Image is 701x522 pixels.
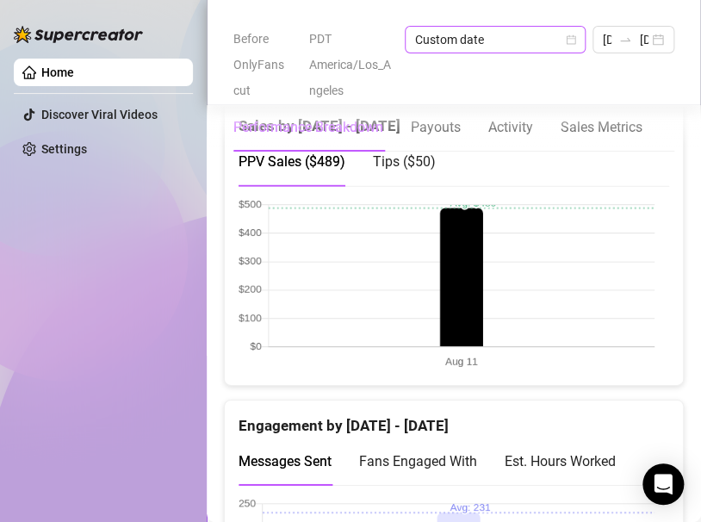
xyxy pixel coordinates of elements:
span: Fans Engaged With [359,453,477,469]
a: Discover Viral Videos [41,108,158,121]
span: Before OnlyFans cut [233,26,299,103]
img: logo-BBDzfeDw.svg [14,26,143,43]
a: Home [41,65,74,79]
div: Engagement by [DATE] - [DATE] [239,401,669,438]
span: Custom date [415,27,575,53]
div: Activity [488,117,533,138]
span: PDT America/Los_Angeles [309,26,394,103]
input: End date [639,30,648,49]
a: Settings [41,142,87,156]
span: swap-right [618,33,632,47]
div: Performance Breakdown [233,117,383,138]
div: Payouts [411,117,461,138]
div: Open Intercom Messenger [642,463,684,505]
span: PPV Sales ( $489 ) [239,153,345,170]
span: to [618,33,632,47]
span: Messages Sent [239,453,332,469]
div: Sales Metrics [561,117,642,138]
div: Est. Hours Worked [505,451,616,472]
input: Start date [603,30,612,49]
span: Tips ( $50 ) [373,153,436,170]
span: calendar [566,34,576,45]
